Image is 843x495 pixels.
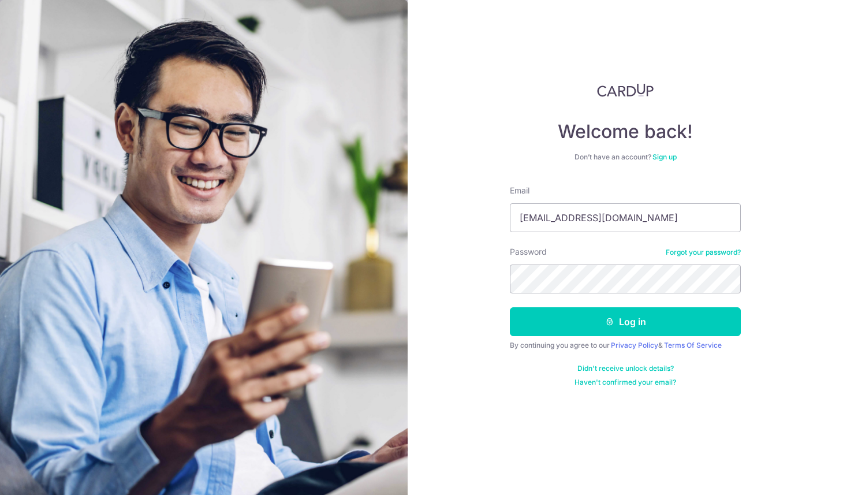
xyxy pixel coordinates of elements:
img: CardUp Logo [597,83,654,97]
a: Forgot your password? [666,248,741,257]
label: Email [510,185,529,196]
a: Privacy Policy [611,341,658,349]
button: Log in [510,307,741,336]
h4: Welcome back! [510,120,741,143]
a: Didn't receive unlock details? [577,364,674,373]
label: Password [510,246,547,258]
div: Don’t have an account? [510,152,741,162]
a: Sign up [652,152,677,161]
div: By continuing you agree to our & [510,341,741,350]
a: Haven't confirmed your email? [575,378,676,387]
a: Terms Of Service [664,341,722,349]
input: Enter your Email [510,203,741,232]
